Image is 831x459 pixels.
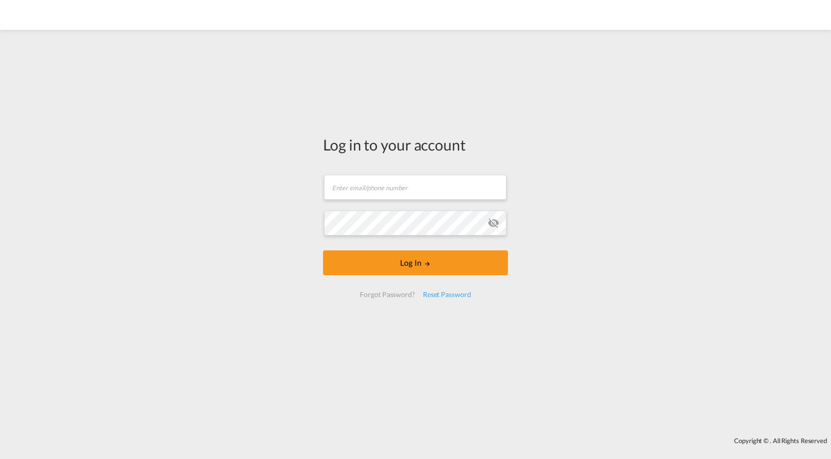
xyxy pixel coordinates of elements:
div: Forgot Password? [356,286,418,304]
md-icon: icon-eye-off [488,217,499,229]
div: Reset Password [419,286,475,304]
input: Enter email/phone number [324,175,506,200]
div: Log in to your account [323,134,508,155]
button: LOGIN [323,250,508,275]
